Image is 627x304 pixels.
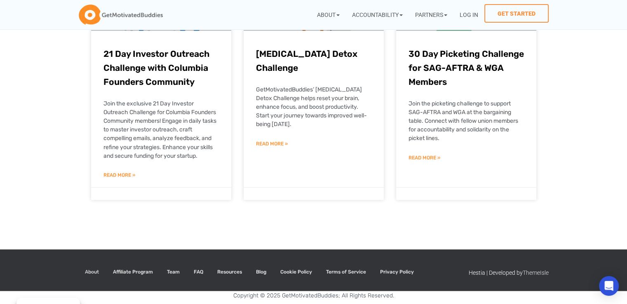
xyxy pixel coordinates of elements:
div: Open Intercom Messenger [599,276,619,296]
a: FAQ [188,262,209,282]
a: 21 Day Investor Outreach Challenge with Columbia Founders Community [103,49,209,87]
a: ThemeIsle [523,269,549,276]
a: Read more about Dopamine Detox Challenge [256,140,288,147]
a: Partners [409,4,453,25]
a: Accountability [346,4,409,25]
p: GetMotivatedBuddies’ [MEDICAL_DATA] Detox Challenge helps reset your brain, enhance focus, and bo... [256,85,371,129]
p: Join the exclusive 21 Day Investor Outreach Challenge for Columbia Founders Community members! En... [103,99,219,160]
img: GetMotivatedBuddies [79,5,163,25]
a: About [311,4,346,25]
a: 30 Day Picketing Challenge for SAG-AFTRA & WGA Members [409,49,524,87]
a: Terms of Service [320,262,372,282]
div: Hestia | Developed by [469,262,549,283]
a: Cookie Policy [274,262,318,282]
a: Get Started [484,4,549,23]
a: Privacy Policy [374,262,420,282]
a: Affiliate Program [107,262,159,282]
a: Team [161,262,186,282]
a: Read more about 21 Day Investor Outreach Challenge with Columbia Founders Community [103,171,135,179]
a: [MEDICAL_DATA] Detox Challenge [256,49,357,73]
a: Log In [453,4,484,25]
a: About [79,262,105,282]
a: Blog [250,262,272,282]
a: Resources [211,262,248,282]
